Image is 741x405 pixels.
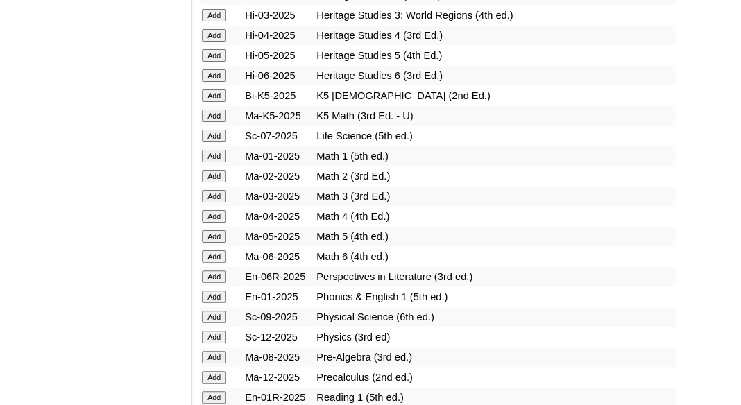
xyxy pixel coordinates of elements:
[202,89,226,102] input: Add
[314,368,675,387] td: Precalculus (2nd ed.)
[243,368,314,387] td: Ma-12-2025
[202,150,226,162] input: Add
[314,86,675,105] td: K5 [DEMOGRAPHIC_DATA] (2nd Ed.)
[202,311,226,323] input: Add
[243,267,314,286] td: En-06R-2025
[243,307,314,327] td: Sc-09-2025
[243,187,314,206] td: Ma-03-2025
[202,250,226,263] input: Add
[243,66,314,85] td: Hi-06-2025
[243,86,314,105] td: Bi-K5-2025
[243,247,314,266] td: Ma-06-2025
[243,26,314,45] td: Hi-04-2025
[243,106,314,126] td: Ma-K5-2025
[202,110,226,122] input: Add
[243,146,314,166] td: Ma-01-2025
[314,287,675,307] td: Phonics & English 1 (5th ed.)
[202,371,226,384] input: Add
[202,331,226,343] input: Add
[314,26,675,45] td: Heritage Studies 4 (3rd Ed.)
[314,106,675,126] td: K5 Math (3rd Ed. - U)
[314,347,675,367] td: Pre-Algebra (3rd ed.)
[314,227,675,246] td: Math 5 (4th ed.)
[243,6,314,25] td: Hi-03-2025
[243,126,314,146] td: Sc-07-2025
[202,9,226,21] input: Add
[202,230,226,243] input: Add
[202,49,226,62] input: Add
[314,307,675,327] td: Physical Science (6th ed.)
[243,166,314,186] td: Ma-02-2025
[314,267,675,286] td: Perspectives in Literature (3rd ed.)
[202,291,226,303] input: Add
[202,69,226,82] input: Add
[314,6,675,25] td: Heritage Studies 3: World Regions (4th ed.)
[314,327,675,347] td: Physics (3rd ed)
[243,227,314,246] td: Ma-05-2025
[243,287,314,307] td: En-01-2025
[202,190,226,203] input: Add
[202,210,226,223] input: Add
[314,207,675,226] td: Math 4 (4th Ed.)
[202,391,226,404] input: Add
[314,166,675,186] td: Math 2 (3rd Ed.)
[243,347,314,367] td: Ma-08-2025
[314,187,675,206] td: Math 3 (3rd Ed.)
[202,170,226,182] input: Add
[202,130,226,142] input: Add
[243,327,314,347] td: Sc-12-2025
[243,207,314,226] td: Ma-04-2025
[202,351,226,363] input: Add
[243,46,314,65] td: Hi-05-2025
[314,46,675,65] td: Heritage Studies 5 (4th Ed.)
[202,270,226,283] input: Add
[202,29,226,42] input: Add
[314,126,675,146] td: Life Science (5th ed.)
[314,247,675,266] td: Math 6 (4th ed.)
[314,146,675,166] td: Math 1 (5th ed.)
[314,66,675,85] td: Heritage Studies 6 (3rd Ed.)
